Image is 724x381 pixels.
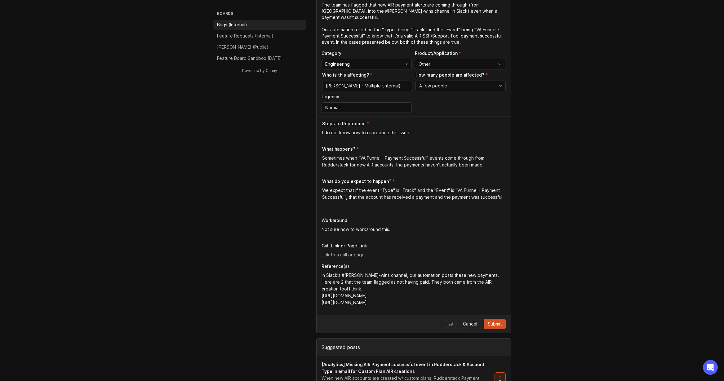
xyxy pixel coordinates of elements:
[217,44,269,50] p: [PERSON_NAME] (Public)
[703,360,718,375] div: Open Intercom Messenger
[322,59,412,69] div: toggle menu
[322,129,506,136] textarea: I do not know how to reproduce this issue
[322,272,506,306] textarea: In Slack's #[PERSON_NAME]-wins channel, our automation posts these new payments. Here are 2 that ...
[495,62,505,67] svg: toggle icon
[322,94,412,100] p: Urgency
[325,61,401,68] input: Engineering
[484,319,506,329] button: Submit
[322,263,506,269] p: Reference(s)
[216,10,306,19] h3: Boards
[322,121,366,127] p: Steps to Reproduce
[322,72,412,78] p: Who is this affecting?
[419,61,494,68] input: Other
[322,187,506,207] textarea: We expect that if the event "Type" is "Track" and the "Event" is "VA Funnel - Payment Successful"...
[419,82,447,89] span: A few people
[317,339,511,356] div: Suggested posts
[402,105,411,110] svg: toggle icon
[463,321,477,327] span: Cancel
[415,72,506,78] p: How many people are affected?
[459,319,481,329] button: Cancel
[322,155,506,168] textarea: Sometimes when "VA Funnel - Payment Successful" events come through from Rudderstack for new AIR ...
[415,50,505,56] p: Product/Application
[322,226,506,233] textarea: Not sure how to workaround this.
[326,82,402,89] input: Smith.ai - Multiple (Internal)
[217,33,273,39] p: Feature Requests (Internal)
[241,67,278,74] a: Powered by Canny
[322,81,412,91] div: toggle menu
[213,42,306,52] a: [PERSON_NAME] (Public)
[322,362,484,374] span: [Analytics] Missing AIR Payment successful event in Rudderstack & Account Type in email for Custo...
[322,251,506,258] input: Link to a call or page
[322,243,506,249] p: Call Link or Page Link
[488,321,502,327] span: Submit
[322,146,355,152] p: What happens?
[217,55,282,61] p: Feature Board Sandbox [DATE]
[402,83,412,88] svg: toggle icon
[213,31,306,41] a: Feature Requests (Internal)
[322,102,412,113] div: toggle menu
[322,217,506,224] p: Workaround
[322,2,506,45] textarea: Details
[415,81,506,91] div: toggle menu
[402,62,411,67] svg: toggle icon
[325,104,340,111] span: Normal
[322,50,412,56] p: Category
[322,178,391,184] p: What do you expect to happen?
[213,20,306,30] a: Bugs (Internal)
[495,83,505,88] svg: toggle icon
[217,22,247,28] p: Bugs (Internal)
[415,59,505,69] div: toggle menu
[213,53,306,63] a: Feature Board Sandbox [DATE]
